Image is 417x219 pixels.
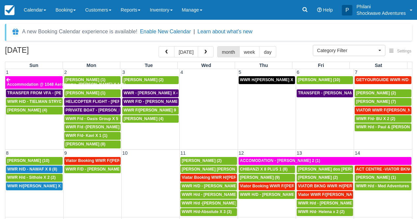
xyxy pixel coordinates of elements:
[122,115,179,123] a: [PERSON_NAME] (4)
[240,167,288,172] span: CHIBANZI X 8 PLUS 1 (8)
[5,76,63,89] a: Accommodation @ 1048 Aerodrome- [PERSON_NAME] X 1 (1)
[355,115,411,123] a: WWR F/d- BU X 2 (2)
[296,70,300,75] span: 6
[6,89,63,97] a: TRANSFER FROM VFA - [PERSON_NAME] 4 (4)
[317,8,322,12] i: Help
[180,166,237,173] a: [PERSON_NAME] [PERSON_NAME] (2)
[356,99,396,104] span: [PERSON_NAME] (7)
[298,91,375,95] span: TRANSFER - [PERSON_NAME] X 10 (10)
[66,142,105,146] span: [PERSON_NAME] (8)
[64,166,121,173] a: WWR F/D - [PERSON_NAME] x2 (2)
[6,157,63,165] a: [PERSON_NAME] (10)
[354,70,358,75] span: 7
[356,10,406,16] p: Shockwave Adventures
[240,175,280,180] span: [PERSON_NAME] (9)
[64,150,68,156] span: 9
[298,192,369,197] span: Viator WWR F/[PERSON_NAME] 2 (2)
[239,174,295,182] a: [PERSON_NAME] (9)
[297,182,353,190] a: VIATOR BKNG WWR H/[PERSON_NAME] 1 (1)
[180,157,237,165] a: [PERSON_NAME] (2)
[174,46,198,57] button: [DATE]
[7,158,49,163] span: [PERSON_NAME] (10)
[64,107,121,114] a: PRIVATE BOAT - [PERSON_NAME] X 4 (4)
[64,70,68,75] span: 2
[7,108,47,112] span: [PERSON_NAME] (4)
[238,70,242,75] span: 5
[397,49,411,53] span: Settings
[297,208,353,216] a: WWR H/d- Helena x 2 (2)
[239,157,411,165] a: ACCOMODATION - [PERSON_NAME] 2 (1)
[197,29,253,34] a: Learn about what's new
[298,167,381,172] span: [PERSON_NAME] dos [PERSON_NAME] (4)
[122,89,179,97] a: WWR - [PERSON_NAME] X 4 (4)
[64,141,121,148] a: [PERSON_NAME] (8)
[239,166,295,173] a: CHIBANZI X 8 PLUS 1 (8)
[297,174,353,182] a: [PERSON_NAME] (2)
[298,201,367,205] span: WWR H/d - [PERSON_NAME] X 2 (2)
[66,91,105,95] span: [PERSON_NAME] (1)
[318,63,324,68] span: Fri
[122,76,179,84] a: [PERSON_NAME] (2)
[217,46,240,57] button: month
[356,91,396,95] span: [PERSON_NAME] (2)
[355,182,411,190] a: WWR H/d - Med Adventures X6 (6)
[5,150,9,156] span: 8
[180,182,237,190] a: WWR H/D - [PERSON_NAME] X 1 (2)
[64,123,121,131] a: WWR F/d -[PERSON_NAME] X 2 (2)
[182,209,232,214] span: WWR H/d-Absolute X 3 (3)
[180,174,237,182] a: Viatar Booking WWR H/[PERSON_NAME] 1 (1)
[66,108,145,112] span: PRIVATE BOAT - [PERSON_NAME] X 4 (4)
[64,115,121,123] a: WWR F/d - Oasis Group X 5 PLUS 1 GUIDE (5)
[124,116,164,121] span: [PERSON_NAME] (4)
[6,182,63,190] a: WWR H/[PERSON_NAME] X1 (1)
[240,78,303,82] span: WWR H/[PERSON_NAME] X 2 (2)
[355,89,411,97] a: [PERSON_NAME] (2)
[64,157,121,165] a: Viator Booking WWR F/[PERSON_NAME], [PERSON_NAME] 2 (2)
[259,63,268,68] span: Thu
[86,63,96,68] span: Mon
[122,70,126,75] span: 3
[180,208,237,216] a: WWR H/d-Absolute X 3 (3)
[5,46,88,58] h2: [DATE]
[66,125,133,129] span: WWR F/d -[PERSON_NAME] X 2 (2)
[66,167,133,172] span: WWR F/D - [PERSON_NAME] x2 (2)
[180,150,186,156] span: 11
[323,7,333,13] span: Help
[124,108,182,112] span: WWR F/[PERSON_NAME] 9 (9)
[64,89,121,97] a: [PERSON_NAME] (1)
[298,78,340,82] span: [PERSON_NAME] (10)
[355,174,411,182] a: [PERSON_NAME] (1)
[297,191,353,199] a: Viator WWR F/[PERSON_NAME] 2 (2)
[375,63,382,68] span: Sat
[64,98,121,106] a: HELICOPTER FLIGHT - [PERSON_NAME] X 4 (4)
[298,184,386,188] span: VIATOR BKNG WWR H/[PERSON_NAME] 1 (1)
[7,82,126,87] span: Accommodation @ 1048 Aerodrome- [PERSON_NAME] X 1 (1)
[313,45,385,56] button: Category Filter
[182,184,251,188] span: WWR H/D - [PERSON_NAME] X 1 (2)
[140,28,191,35] button: Enable New Calendar
[240,184,328,188] span: Viator Booking WWR F/[PERSON_NAME] 2 (2)
[296,150,303,156] span: 13
[182,201,249,205] span: WWR H/d -[PERSON_NAME] X 2 (2)
[182,192,249,197] span: WWR H/d - [PERSON_NAME] X2 (2)
[66,133,107,138] span: WWR F/d- Kavi X 1 (1)
[182,167,256,172] span: [PERSON_NAME] [PERSON_NAME] (2)
[355,107,411,114] a: VIATOR WWR F/[PERSON_NAME] X 1 (1)
[122,107,179,114] a: WWR F/[PERSON_NAME] 9 (9)
[66,99,158,104] span: HELICOPTER FLIGHT - [PERSON_NAME] X 4 (4)
[66,158,190,163] span: Viator Booking WWR F/[PERSON_NAME], [PERSON_NAME] 2 (2)
[356,116,395,121] span: WWR F/d- BU X 2 (2)
[385,47,415,56] button: Settings
[239,191,295,199] a: WWR H/D - [PERSON_NAME] X 8 (8)
[259,46,276,57] button: day
[66,116,153,121] span: WWR F/d - Oasis Group X 5 PLUS 1 GUIDE (5)
[64,132,121,140] a: WWR F/d- Kavi X 1 (1)
[22,28,137,36] div: A new Booking Calendar experience is available!
[297,89,353,97] a: TRANSFER - [PERSON_NAME] X 10 (10)
[29,63,38,68] span: Sun
[180,191,237,199] a: WWR H/d - [PERSON_NAME] X2 (2)
[6,166,63,173] a: WWR H/D - NAWAF X 8 (8)
[297,166,353,173] a: [PERSON_NAME] dos [PERSON_NAME] (4)
[355,98,411,106] a: [PERSON_NAME] (7)
[7,167,57,172] span: WWR H/D - NAWAF X 8 (8)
